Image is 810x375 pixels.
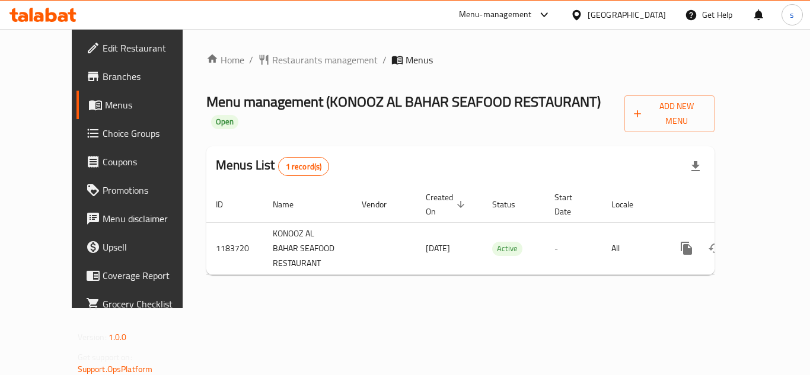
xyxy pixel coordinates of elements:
[206,222,263,274] td: 1183720
[672,234,701,262] button: more
[103,297,197,311] span: Grocery Checklist
[624,95,715,132] button: Add New Menu
[109,329,127,345] span: 1.0.0
[634,99,705,129] span: Add New Menu
[76,91,207,119] a: Menus
[103,183,197,197] span: Promotions
[76,233,207,261] a: Upsell
[258,53,378,67] a: Restaurants management
[382,53,387,67] li: /
[588,8,666,21] div: [GEOGRAPHIC_DATA]
[76,176,207,204] a: Promotions
[76,119,207,148] a: Choice Groups
[103,211,197,226] span: Menu disclaimer
[279,161,329,172] span: 1 record(s)
[206,88,601,115] span: Menu management ( KONOOZ AL BAHAR SEAFOOD RESTAURANT )
[426,190,468,219] span: Created On
[76,261,207,290] a: Coverage Report
[406,53,433,67] span: Menus
[272,53,378,67] span: Restaurants management
[206,187,796,275] table: enhanced table
[492,242,522,256] div: Active
[216,197,238,211] span: ID
[554,190,588,219] span: Start Date
[206,53,715,67] nav: breadcrumb
[426,241,450,256] span: [DATE]
[362,197,402,211] span: Vendor
[76,290,207,318] a: Grocery Checklist
[492,197,531,211] span: Status
[103,155,197,169] span: Coupons
[206,53,244,67] a: Home
[663,187,796,223] th: Actions
[103,126,197,140] span: Choice Groups
[76,204,207,233] a: Menu disclaimer
[76,148,207,176] a: Coupons
[78,350,132,365] span: Get support on:
[602,222,663,274] td: All
[103,268,197,283] span: Coverage Report
[103,69,197,84] span: Branches
[103,41,197,55] span: Edit Restaurant
[211,115,238,129] div: Open
[76,34,207,62] a: Edit Restaurant
[216,156,329,176] h2: Menus List
[211,117,238,127] span: Open
[681,152,710,181] div: Export file
[492,242,522,255] span: Active
[459,8,532,22] div: Menu-management
[790,8,794,21] span: s
[249,53,253,67] li: /
[76,62,207,91] a: Branches
[105,98,197,112] span: Menus
[611,197,649,211] span: Locale
[701,234,729,262] button: Change Status
[278,157,330,176] div: Total records count
[78,329,107,345] span: Version:
[263,222,352,274] td: KONOOZ AL BAHAR SEAFOOD RESTAURANT
[545,222,602,274] td: -
[273,197,309,211] span: Name
[103,240,197,254] span: Upsell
